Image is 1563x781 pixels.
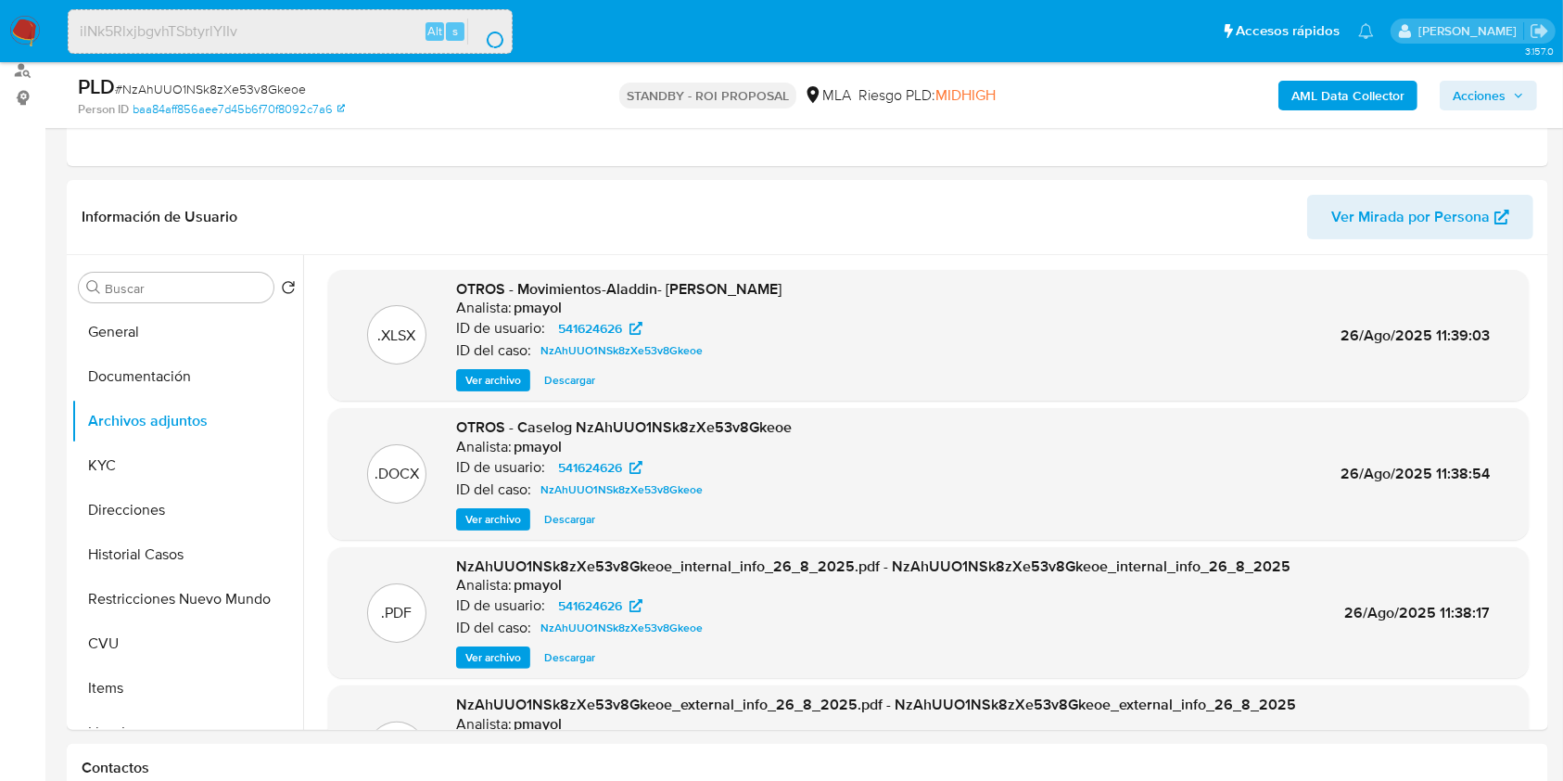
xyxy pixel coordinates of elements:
[456,319,545,338] p: ID de usuario:
[533,339,710,362] a: NzAhUUO1NSk8zXe53v8Gkeoe
[1344,602,1490,623] span: 26/Ago/2025 11:38:17
[1530,21,1549,41] a: Salir
[456,596,545,615] p: ID de usuario:
[105,280,266,297] input: Buscar
[514,438,562,456] h6: pmayol
[427,22,442,40] span: Alt
[71,443,303,488] button: KYC
[544,648,595,667] span: Descargar
[378,326,416,346] p: .XLSX
[1453,81,1506,110] span: Acciones
[514,299,562,317] h6: pmayol
[935,84,996,106] span: MIDHIGH
[456,508,530,531] button: Ver archivo
[558,456,622,479] span: 541624626
[71,577,303,621] button: Restricciones Nuevo Mundo
[71,621,303,666] button: CVU
[456,458,545,477] p: ID de usuario:
[71,488,303,532] button: Direcciones
[456,619,531,637] p: ID del caso:
[456,416,792,438] span: OTROS - Caselog NzAhUUO1NSk8zXe53v8Gkeoe
[1440,81,1537,110] button: Acciones
[86,280,101,295] button: Buscar
[1307,195,1533,239] button: Ver Mirada por Persona
[456,299,512,317] p: Analista:
[465,371,521,390] span: Ver archivo
[544,371,595,390] span: Descargar
[375,464,419,484] p: .DOCX
[544,510,595,529] span: Descargar
[540,339,703,362] span: NzAhUUO1NSk8zXe53v8Gkeoe
[71,310,303,354] button: General
[547,317,654,339] a: 541624626
[547,456,654,479] a: 541624626
[78,71,115,101] b: PLD
[456,438,512,456] p: Analista:
[456,480,531,499] p: ID del caso:
[1341,325,1490,346] span: 26/Ago/2025 11:39:03
[858,85,996,106] span: Riesgo PLD:
[281,280,296,301] button: Volver al orden por defecto
[467,19,505,45] button: search-icon
[71,399,303,443] button: Archivos adjuntos
[533,479,710,501] a: NzAhUUO1NSk8zXe53v8Gkeoe
[535,647,604,669] button: Descargar
[535,369,604,391] button: Descargar
[452,22,458,40] span: s
[558,317,622,339] span: 541624626
[1418,22,1523,40] p: patricia.mayol@mercadolibre.com
[456,715,512,734] p: Analista:
[619,83,796,109] p: STANDBY - ROI PROPOSAL
[514,576,562,595] h6: pmayol
[535,508,604,531] button: Descargar
[82,759,1533,777] h1: Contactos
[71,711,303,755] button: Lista Interna
[1236,21,1340,41] span: Accesos rápidos
[558,595,622,617] span: 541624626
[1278,81,1417,110] button: AML Data Collector
[456,647,530,669] button: Ver archivo
[540,617,703,639] span: NzAhUUO1NSk8zXe53v8Gkeoe
[465,648,521,667] span: Ver archivo
[71,666,303,711] button: Items
[456,694,1296,715] span: NzAhUUO1NSk8zXe53v8Gkeoe_external_info_26_8_2025.pdf - NzAhUUO1NSk8zXe53v8Gkeoe_external_info_26_...
[456,556,1290,577] span: NzAhUUO1NSk8zXe53v8Gkeoe_internal_info_26_8_2025.pdf - NzAhUUO1NSk8zXe53v8Gkeoe_internal_info_26_...
[115,80,306,98] span: # NzAhUUO1NSk8zXe53v8Gkeoe
[1291,81,1404,110] b: AML Data Collector
[1331,195,1490,239] span: Ver Mirada por Persona
[71,532,303,577] button: Historial Casos
[82,208,237,226] h1: Información de Usuario
[71,354,303,399] button: Documentación
[465,510,521,529] span: Ver archivo
[540,479,703,501] span: NzAhUUO1NSk8zXe53v8Gkeoe
[1358,23,1374,39] a: Notificaciones
[382,603,413,623] p: .PDF
[804,85,851,106] div: MLA
[1525,44,1554,58] span: 3.157.0
[456,341,531,360] p: ID del caso:
[456,369,530,391] button: Ver archivo
[547,595,654,617] a: 541624626
[133,101,345,118] a: baa84aff856aee7d45b6f70f8092c7a6
[456,278,781,300] span: OTROS - Movimientos-Aladdin- [PERSON_NAME]
[456,576,512,595] p: Analista:
[514,715,562,734] h6: pmayol
[1341,463,1490,484] span: 26/Ago/2025 11:38:54
[78,101,129,118] b: Person ID
[69,19,512,44] input: Buscar usuario o caso...
[533,617,710,639] a: NzAhUUO1NSk8zXe53v8Gkeoe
